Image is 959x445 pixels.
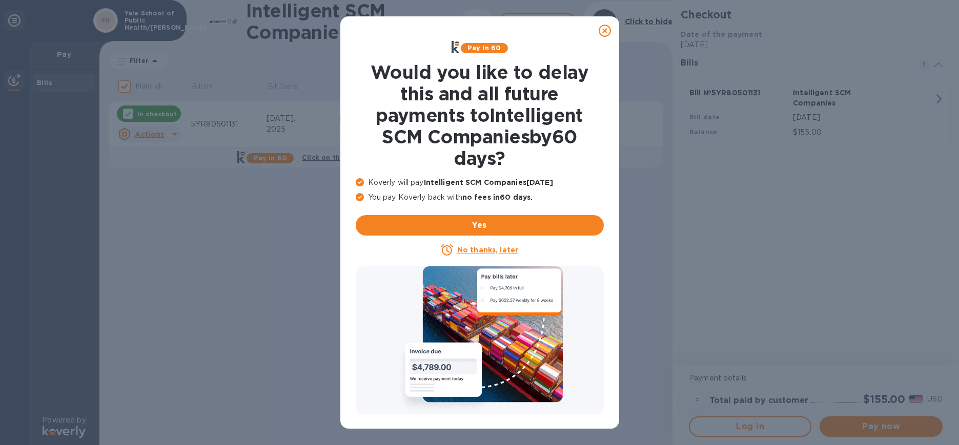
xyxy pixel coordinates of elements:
[462,193,533,201] b: no fees in 60 days .
[364,219,596,231] span: Yes
[457,246,518,254] u: No thanks, later
[467,44,501,52] b: Pay in 60
[356,61,604,169] h1: Would you like to delay this and all future payments to Intelligent SCM Companies by 60 days ?
[356,177,604,188] p: Koverly will pay
[424,178,553,186] b: Intelligent SCM Companies [DATE]
[356,215,604,236] button: Yes
[356,192,604,203] p: You pay Koverly back with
